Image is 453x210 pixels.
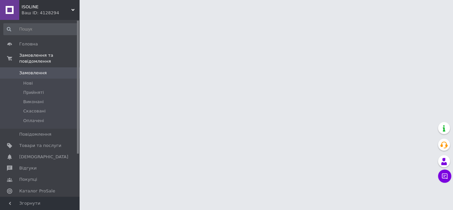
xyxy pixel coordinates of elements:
[23,90,44,96] span: Прийняті
[19,41,38,47] span: Головна
[22,10,80,16] div: Ваш ID: 4128294
[19,165,36,171] span: Відгуки
[22,4,71,10] span: ISOLINE
[23,118,44,124] span: Оплачені
[19,154,68,160] span: [DEMOGRAPHIC_DATA]
[19,131,51,137] span: Повідомлення
[19,188,55,194] span: Каталог ProSale
[3,23,78,35] input: Пошук
[19,70,47,76] span: Замовлення
[438,170,451,183] button: Чат з покупцем
[19,176,37,182] span: Покупці
[19,143,61,149] span: Товари та послуги
[23,80,33,86] span: Нові
[23,99,44,105] span: Виконані
[19,52,80,64] span: Замовлення та повідомлення
[23,108,46,114] span: Скасовані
